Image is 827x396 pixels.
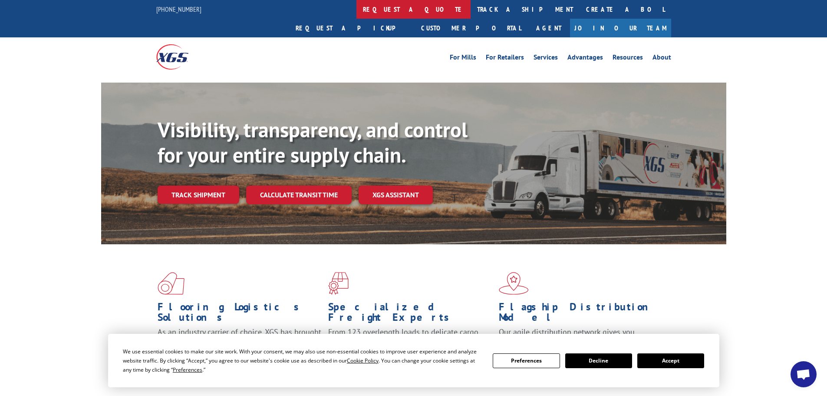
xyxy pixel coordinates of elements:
div: Cookie Consent Prompt [108,334,719,387]
span: Cookie Policy [347,357,379,364]
a: Track shipment [158,186,239,204]
a: [PHONE_NUMBER] [156,5,201,13]
a: For Mills [450,54,476,63]
button: Accept [637,353,704,368]
a: Customer Portal [415,19,527,37]
a: About [652,54,671,63]
a: Advantages [567,54,603,63]
h1: Flagship Distribution Model [499,302,663,327]
button: Decline [565,353,632,368]
h1: Flooring Logistics Solutions [158,302,322,327]
a: Services [534,54,558,63]
a: Agent [527,19,570,37]
span: Preferences [173,366,202,373]
span: As an industry carrier of choice, XGS has brought innovation and dedication to flooring logistics... [158,327,321,358]
span: Our agile distribution network gives you nationwide inventory management on demand. [499,327,659,347]
a: Join Our Team [570,19,671,37]
a: XGS ASSISTANT [359,186,433,204]
p: From 123 overlength loads to delicate cargo, our experienced staff knows the best way to move you... [328,327,492,366]
img: xgs-icon-flagship-distribution-model-red [499,272,529,295]
a: Calculate transit time [246,186,352,204]
img: xgs-icon-focused-on-flooring-red [328,272,349,295]
button: Preferences [493,353,560,368]
a: Resources [613,54,643,63]
img: xgs-icon-total-supply-chain-intelligence-red [158,272,185,295]
b: Visibility, transparency, and control for your entire supply chain. [158,116,468,168]
a: Request a pickup [289,19,415,37]
div: We use essential cookies to make our site work. With your consent, we may also use non-essential ... [123,347,482,374]
a: Open chat [791,361,817,387]
a: For Retailers [486,54,524,63]
h1: Specialized Freight Experts [328,302,492,327]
